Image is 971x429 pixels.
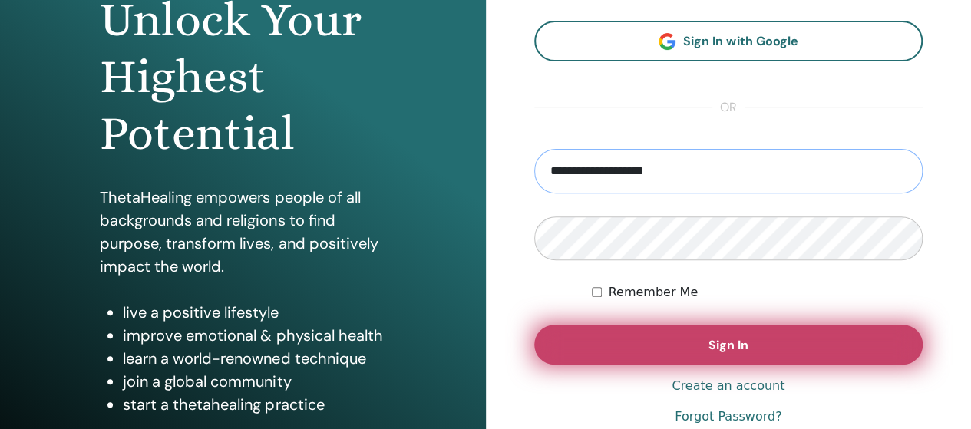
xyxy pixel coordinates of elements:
[672,377,784,395] a: Create an account
[592,283,923,302] div: Keep me authenticated indefinitely or until I manually logout
[123,393,385,416] li: start a thetahealing practice
[100,186,385,278] p: ThetaHealing empowers people of all backgrounds and religions to find purpose, transform lives, a...
[123,347,385,370] li: learn a world-renowned technique
[123,301,385,324] li: live a positive lifestyle
[534,325,923,365] button: Sign In
[123,324,385,347] li: improve emotional & physical health
[708,337,748,353] span: Sign In
[534,21,923,61] a: Sign In with Google
[123,370,385,393] li: join a global community
[608,283,698,302] label: Remember Me
[675,408,781,426] a: Forgot Password?
[712,98,745,117] span: or
[683,33,798,49] span: Sign In with Google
